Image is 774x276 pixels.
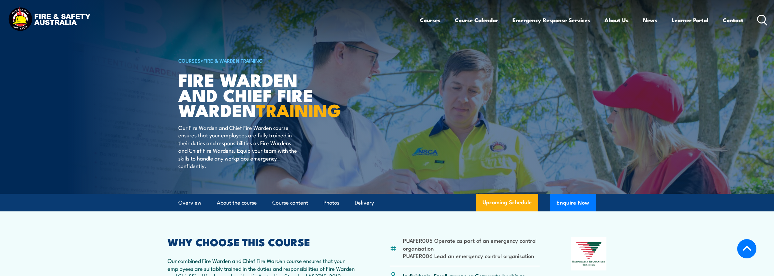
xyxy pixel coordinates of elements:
h6: > [178,56,339,64]
a: Contact [723,11,743,29]
a: Delivery [355,194,374,211]
a: Overview [178,194,201,211]
a: Course Calendar [455,11,498,29]
strong: TRAINING [256,96,341,123]
a: Courses [420,11,440,29]
a: Learner Portal [672,11,708,29]
li: PUAFER005 Operate as part of an emergency control organisation [403,237,540,252]
p: Our Fire Warden and Chief Fire Warden course ensures that your employees are fully trained in the... [178,124,297,169]
a: Fire & Warden Training [203,57,263,64]
button: Enquire Now [550,194,596,211]
a: COURSES [178,57,201,64]
a: Course content [272,194,308,211]
a: Upcoming Schedule [476,194,538,211]
li: PUAFER006 Lead an emergency control organisation [403,252,540,259]
img: Nationally Recognised Training logo. [571,237,606,270]
a: About Us [604,11,629,29]
h2: WHY CHOOSE THIS COURSE [168,237,358,246]
a: News [643,11,657,29]
a: Photos [323,194,339,211]
h1: Fire Warden and Chief Fire Warden [178,72,339,117]
a: Emergency Response Services [513,11,590,29]
a: About the course [217,194,257,211]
